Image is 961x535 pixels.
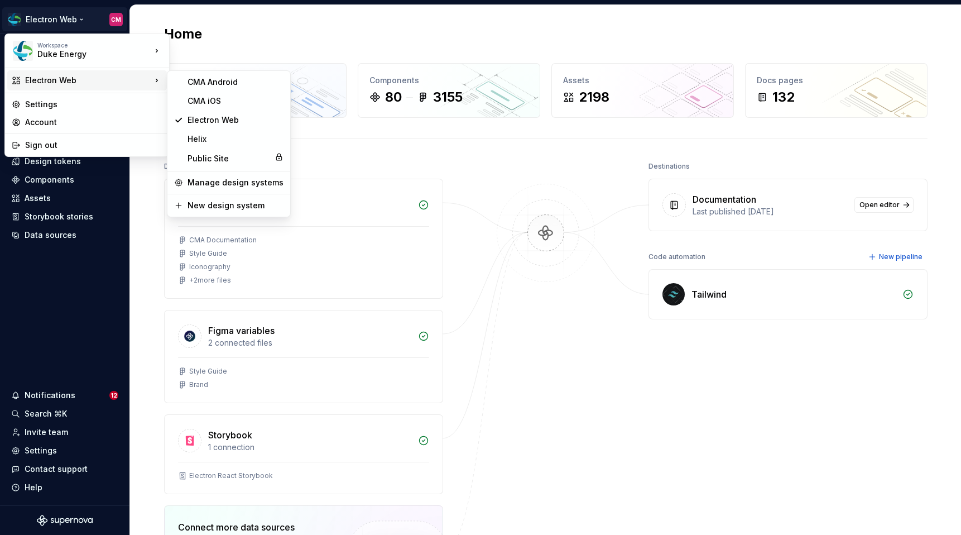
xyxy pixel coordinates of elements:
div: Helix [188,133,284,145]
div: Manage design systems [188,177,284,188]
div: Public Site [188,153,270,164]
div: Workspace [37,42,151,49]
div: CMA Android [188,77,284,88]
img: f6f21888-ac52-4431-a6ea-009a12e2bf23.png [13,41,33,61]
div: Electron Web [25,75,151,86]
div: Account [25,117,162,128]
div: CMA iOS [188,95,284,107]
div: Duke Energy [37,49,132,60]
div: Electron Web [188,114,284,126]
div: Settings [25,99,162,110]
div: New design system [188,200,284,211]
div: Sign out [25,140,162,151]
